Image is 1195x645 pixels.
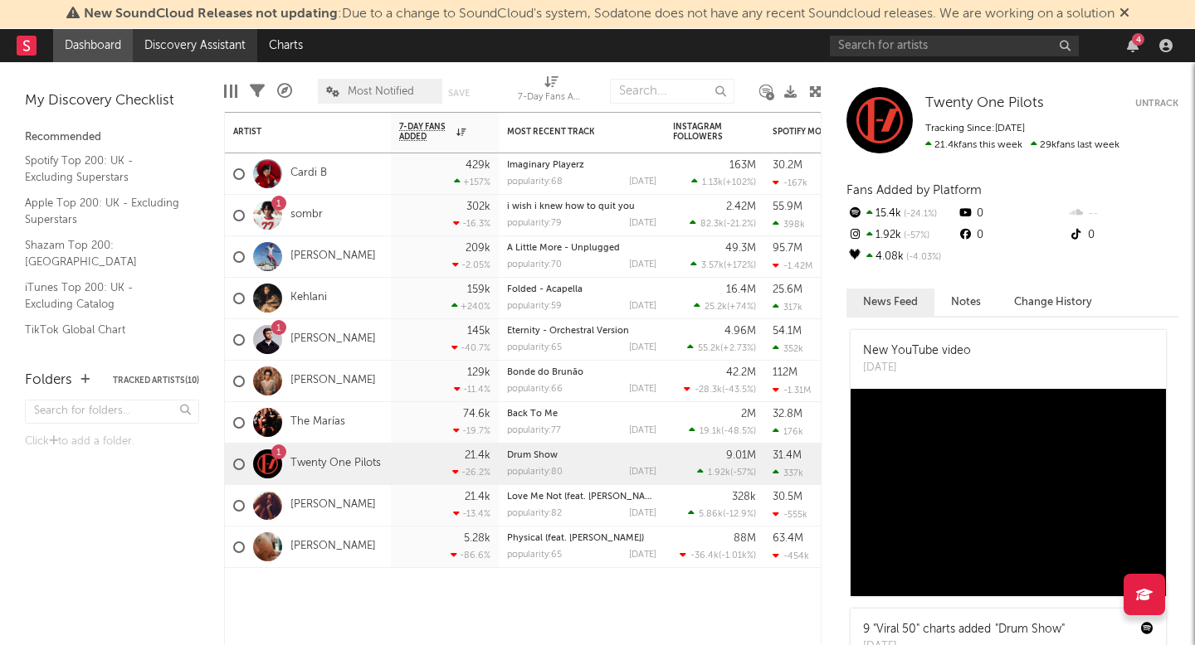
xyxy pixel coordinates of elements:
a: Drum Show [507,451,558,460]
div: Love Me Not (feat. Rex Orange County) [507,492,656,502]
div: 63.4M [773,533,803,544]
div: 74.6k [463,409,490,419]
div: popularity: 82 [507,509,562,518]
span: 7-Day Fans Added [399,122,452,142]
span: : Due to a change to SoundCloud's system, Sodatone does not have any recent Soundcloud releases. ... [84,7,1115,21]
div: popularity: 79 [507,219,562,228]
div: -26.2 % [452,467,490,478]
span: +172 % [726,261,754,270]
div: 9 "Viral 50" charts added [863,621,1065,638]
div: popularity: 65 [507,343,562,352]
span: -48.5 % [724,427,754,436]
div: Artist [233,127,358,137]
div: 7-Day Fans Added (7-Day Fans Added) [518,70,584,112]
span: -28.3k [695,386,722,395]
div: 112M [773,367,797,378]
div: Physical (feat. Troye Sivan) [507,534,656,543]
input: Search for folders... [25,400,199,424]
div: 54.1M [773,326,802,337]
div: 31.4M [773,450,802,461]
span: 21.4k fans this week [925,140,1022,150]
span: 1.13k [702,178,723,187]
div: ( ) [687,342,756,353]
div: popularity: 80 [507,468,563,477]
div: 15.4k [846,203,957,225]
a: Love Me Not (feat. [PERSON_NAME][GEOGRAPHIC_DATA]) [507,492,757,502]
span: +2.73 % [723,344,754,353]
span: -4.03 % [904,253,941,262]
div: ( ) [690,218,756,229]
a: Imaginary Playerz [507,161,584,170]
div: ( ) [689,425,756,436]
div: ( ) [684,384,756,395]
div: 4 [1132,33,1144,46]
div: My Discovery Checklist [25,91,199,111]
div: Edit Columns [224,70,237,112]
a: Kehlani [290,291,327,305]
a: [PERSON_NAME] [290,498,376,512]
div: 21.4k [465,492,490,502]
button: Tracked Artists(10) [113,376,199,385]
span: -1.01k % [721,551,754,560]
a: [PERSON_NAME] [290,540,376,554]
div: [DATE] [629,385,656,394]
div: 129k [467,367,490,378]
div: 16.4M [726,284,756,295]
div: New YouTube video [863,342,971,360]
a: sombr [290,208,323,222]
div: 30.2M [773,160,802,171]
div: 163M [729,160,756,171]
div: ( ) [691,177,756,187]
a: TikTok Global Chart [25,321,183,339]
div: -1.31M [773,385,811,395]
a: Eternity - Orchestral Version [507,327,629,336]
input: Search... [610,79,734,104]
div: 49.3M [725,243,756,254]
div: 9.01M [726,450,756,461]
a: [PERSON_NAME] [290,332,376,347]
div: Imaginary Playerz [507,161,656,170]
a: Twenty One Pilots [290,457,381,471]
a: Cardi B [290,167,327,181]
span: -57 % [733,468,754,478]
div: [DATE] [629,219,656,228]
span: +102 % [725,178,754,187]
div: 2M [741,409,756,419]
span: 25.2k [705,303,727,312]
span: 19.1k [700,427,721,436]
a: Back To Me [507,410,558,419]
div: popularity: 65 [507,550,562,560]
div: 4.08k [846,246,957,268]
div: [DATE] [629,177,656,187]
div: 1.92k [846,225,957,246]
div: 209k [466,243,490,254]
div: [DATE] [629,426,656,435]
a: iTunes Top 200: UK - Excluding Catalog [25,279,183,313]
a: A Little More - Unplugged [507,244,620,253]
div: 352k [773,343,803,354]
a: Apple Top 200: UK - Excluding Superstars [25,194,183,228]
a: i wish i knew how to quit you [507,202,635,211]
div: 32.8M [773,409,802,419]
a: [PERSON_NAME] [290,374,376,388]
span: Tracking Since: [DATE] [925,124,1025,133]
button: Change History [997,289,1109,316]
a: Discovery Assistant [133,29,257,62]
div: 145k [467,326,490,337]
div: 317k [773,302,802,313]
div: 5.28k [464,533,490,544]
a: "Drum Show" [995,623,1065,635]
div: 88M [734,533,756,544]
div: ( ) [688,508,756,519]
div: popularity: 59 [507,302,562,311]
button: News Feed [846,289,934,316]
span: -12.9 % [725,510,754,519]
a: [PERSON_NAME] [290,250,376,264]
div: Drum Show [507,451,656,460]
span: Fans Added by Platform [846,184,982,196]
div: [DATE] [629,343,656,352]
div: Back To Me [507,410,656,419]
span: -36.4k [690,551,719,560]
div: popularity: 68 [507,177,563,187]
div: 337k [773,468,803,478]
